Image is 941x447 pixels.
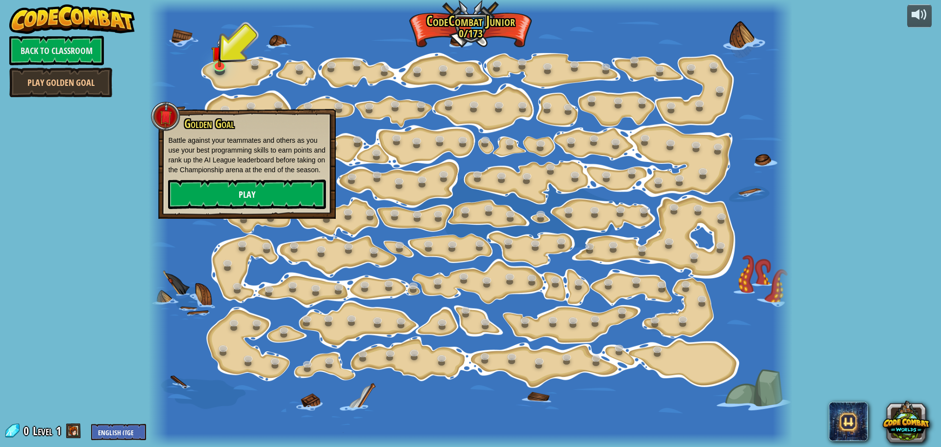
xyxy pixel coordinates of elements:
[168,135,326,175] p: Battle against your teammates and others as you use your best programming skills to earn points a...
[9,4,135,34] img: CodeCombat - Learn how to code by playing a game
[24,423,32,439] span: 0
[33,423,52,439] span: Level
[907,4,932,27] button: Adjust volume
[9,36,104,65] a: Back to Classroom
[183,117,326,131] h3: Golden Goal
[9,68,112,97] a: Play Golden Goal
[56,423,61,439] span: 1
[168,180,326,209] a: Play
[211,38,228,67] img: level-banner-unstarted.png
